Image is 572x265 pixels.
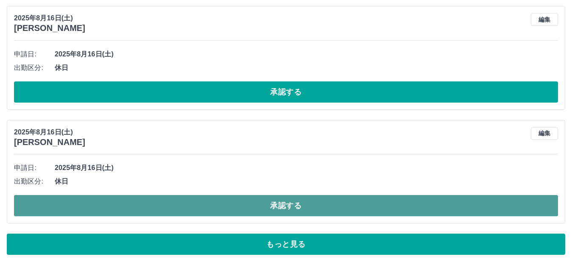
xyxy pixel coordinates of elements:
[14,49,55,59] span: 申請日:
[14,137,85,147] h3: [PERSON_NAME]
[55,49,558,59] span: 2025年8月16日(土)
[55,176,558,187] span: 休日
[14,13,85,23] p: 2025年8月16日(土)
[7,234,565,255] button: もっと見る
[531,127,558,140] button: 編集
[14,63,55,73] span: 出勤区分:
[14,81,558,103] button: 承認する
[531,13,558,26] button: 編集
[55,163,558,173] span: 2025年8月16日(土)
[14,23,85,33] h3: [PERSON_NAME]
[14,163,55,173] span: 申請日:
[14,176,55,187] span: 出勤区分:
[14,195,558,216] button: 承認する
[55,63,558,73] span: 休日
[14,127,85,137] p: 2025年8月16日(土)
